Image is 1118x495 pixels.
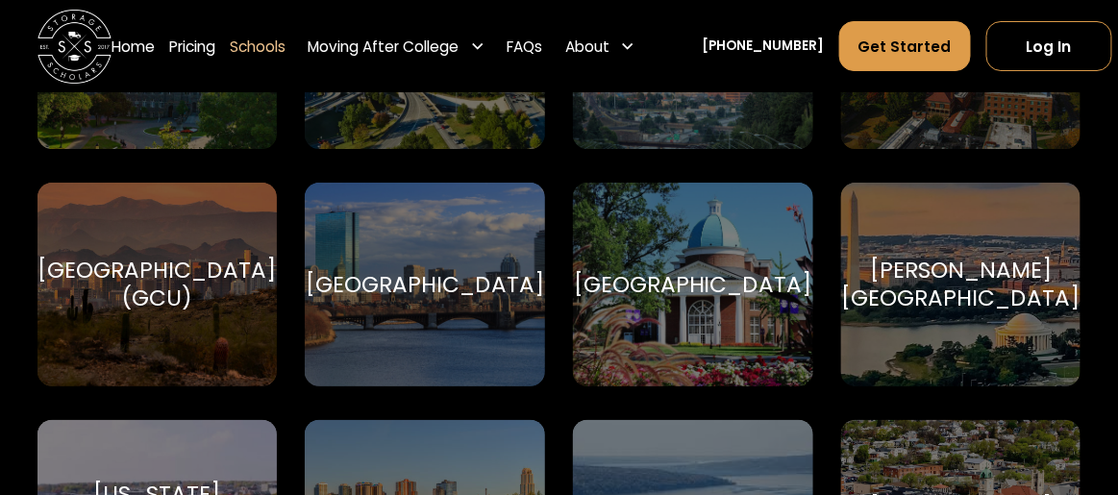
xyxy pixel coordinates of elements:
a: Go to selected school [305,183,545,386]
div: About [565,36,609,58]
a: Get Started [839,21,972,71]
a: [PHONE_NUMBER] [702,37,824,56]
div: Moving After College [309,36,460,58]
a: Go to selected school [573,183,813,386]
div: [GEOGRAPHIC_DATA] [306,271,544,299]
div: [GEOGRAPHIC_DATA] (GCU) [37,257,276,312]
a: Schools [231,20,286,72]
img: Storage Scholars main logo [37,10,112,84]
a: Log In [986,21,1112,71]
a: FAQs [508,20,543,72]
a: Pricing [169,20,215,72]
a: Go to selected school [841,183,1081,386]
div: [GEOGRAPHIC_DATA] [574,271,812,299]
div: Moving After College [301,20,492,72]
a: Go to selected school [37,183,278,386]
div: [PERSON_NAME][GEOGRAPHIC_DATA] [842,257,1081,312]
a: Home [112,20,155,72]
div: About [558,20,642,72]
